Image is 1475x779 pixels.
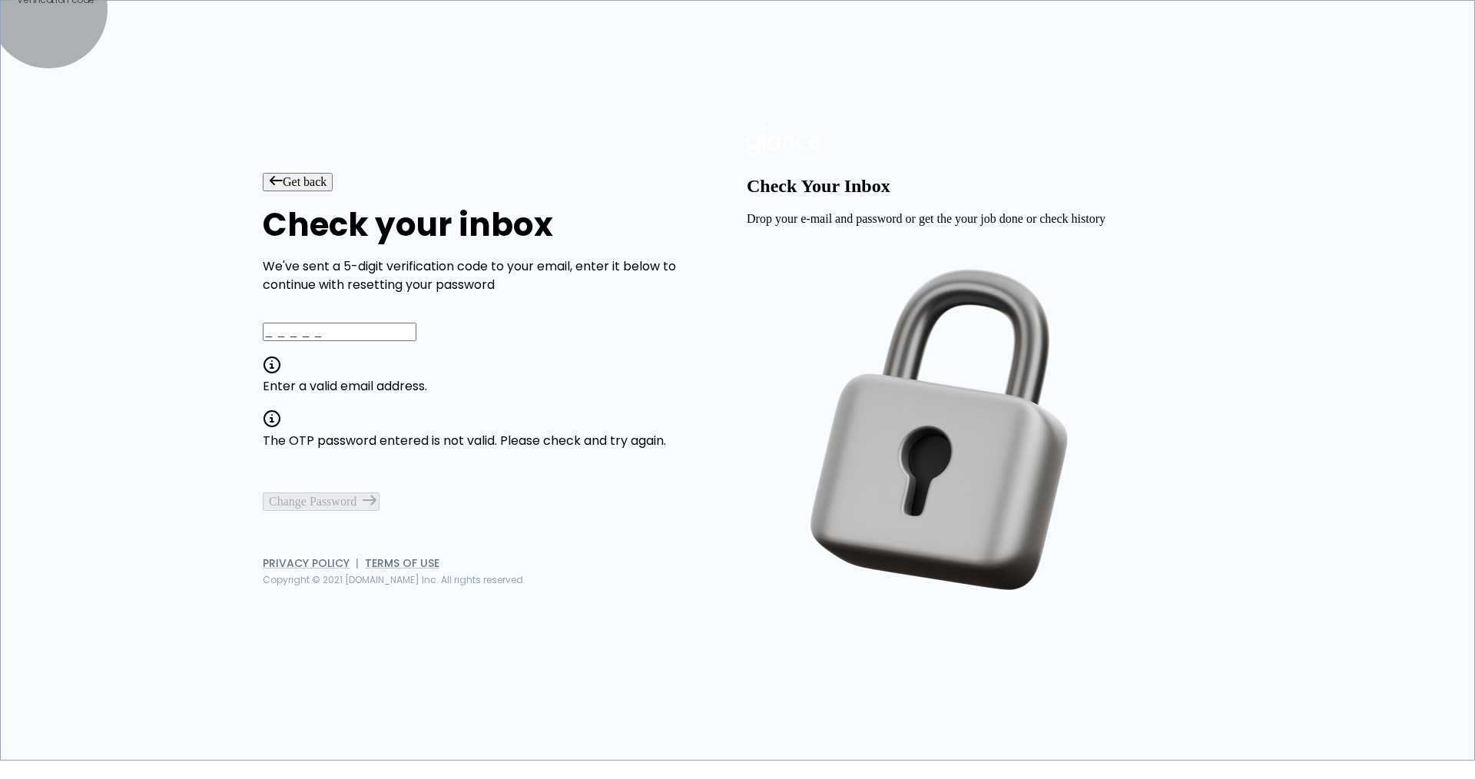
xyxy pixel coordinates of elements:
img: Reset password [747,238,1139,631]
button: Change Password [263,492,380,511]
span: | [356,555,359,571]
p: We've sent a 5-digit verification code to your email, enter it below to continue with resetting y... [263,257,728,294]
p: Enter a valid email address. [263,377,728,396]
p: Drop your e-mail and password or get the your job done or check history [747,212,1212,226]
button: Get back [263,173,333,191]
a: Terms of Use [365,555,439,571]
p: The OTP password entered is not valid. Please check and try again. [263,432,728,450]
span: Copyright © 2021 [DOMAIN_NAME] Inc. All rights reserved. [263,573,525,586]
a: Privacy Policy [263,555,350,571]
h2: Check Your Inbox [747,176,1212,197]
h1: Check your inbox [263,206,728,244]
